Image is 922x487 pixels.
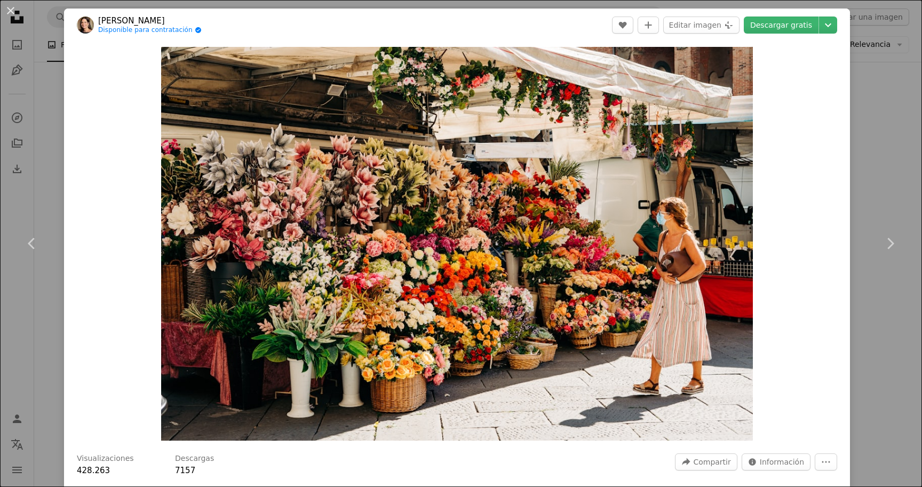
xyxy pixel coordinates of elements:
a: Descargar gratis [744,17,818,34]
span: Información [760,454,804,470]
button: Me gusta [612,17,633,34]
h3: Visualizaciones [77,453,134,464]
button: Elegir el tamaño de descarga [819,17,837,34]
button: Ampliar en esta imagen [161,47,753,441]
a: [PERSON_NAME] [98,15,202,26]
a: Disponible para contratación [98,26,202,35]
button: Estadísticas sobre esta imagen [742,453,810,470]
span: 7157 [175,466,195,475]
span: Compartir [693,454,730,470]
button: Compartir esta imagen [675,453,737,470]
img: Ve al perfil de Gabriella Clare Marino [77,17,94,34]
span: 428.263 [77,466,110,475]
button: Editar imagen [663,17,740,34]
button: Añade a la colección [638,17,659,34]
h3: Descargas [175,453,214,464]
img: flores amarillas, rosadas y rojas en una canasta tejida marrón [161,47,753,441]
button: Más acciones [815,453,837,470]
a: Siguiente [858,192,922,295]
